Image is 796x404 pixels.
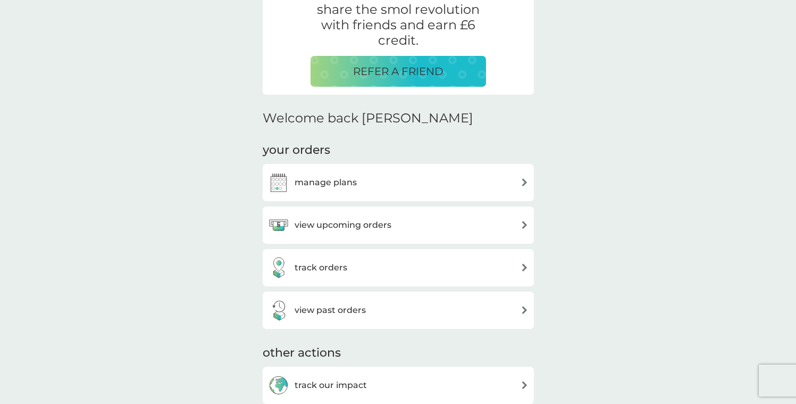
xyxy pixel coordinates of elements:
img: arrow right [521,178,529,186]
p: share the smol revolution with friends and earn £6 credit. [311,2,486,48]
img: arrow right [521,221,529,229]
button: REFER A FRIEND [311,56,486,87]
h3: your orders [263,142,330,159]
h3: view past orders [295,303,366,317]
h3: track orders [295,261,347,275]
h2: Welcome back [PERSON_NAME] [263,111,473,126]
p: REFER A FRIEND [353,63,443,80]
h3: other actions [263,345,341,361]
h3: view upcoming orders [295,218,391,232]
img: arrow right [521,306,529,314]
img: arrow right [521,263,529,271]
h3: manage plans [295,176,357,189]
h3: track our impact [295,378,367,392]
img: arrow right [521,381,529,389]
